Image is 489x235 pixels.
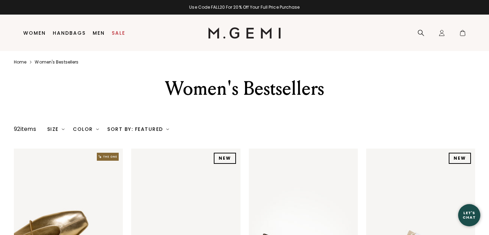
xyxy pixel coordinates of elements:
a: Men [93,30,105,36]
a: Sale [112,30,125,36]
div: Color [73,126,99,132]
img: chevron-down.svg [166,128,169,131]
div: Women's Bestsellers [116,76,373,101]
a: Women's bestsellers [35,59,78,65]
div: Let's Chat [458,211,480,219]
div: Sort By: Featured [107,126,169,132]
img: chevron-down.svg [96,128,99,131]
div: 92 items [14,125,36,133]
div: NEW [449,153,471,164]
a: Home [14,59,26,65]
a: Women [23,30,46,36]
div: NEW [214,153,236,164]
div: Size [47,126,65,132]
a: Handbags [53,30,86,36]
img: M.Gemi [208,27,281,39]
img: chevron-down.svg [62,128,65,131]
img: The One tag [97,153,119,161]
